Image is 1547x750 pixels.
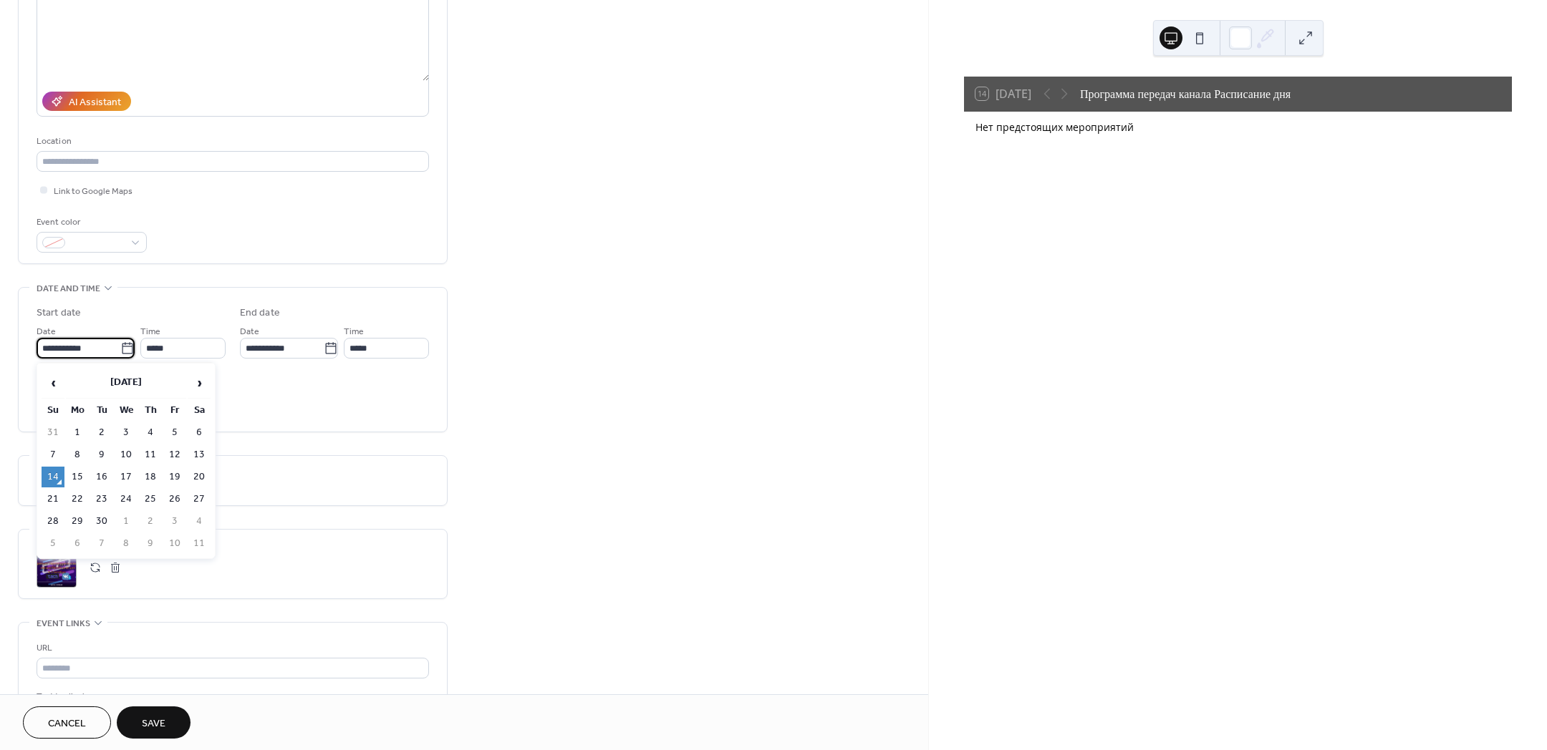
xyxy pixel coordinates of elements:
[140,324,160,339] span: Time
[142,716,165,731] span: Save
[139,422,162,443] td: 4
[37,324,56,339] span: Date
[37,281,100,296] span: Date and time
[115,489,138,510] td: 24
[42,511,64,532] td: 28
[163,400,186,421] th: Fr
[42,467,64,487] td: 14
[163,422,186,443] td: 5
[37,641,426,656] div: URL
[90,444,113,465] td: 9
[188,444,211,465] td: 13
[188,511,211,532] td: 4
[37,689,426,704] div: Text to display
[240,306,280,321] div: End date
[115,511,138,532] td: 1
[66,533,89,554] td: 6
[42,92,131,111] button: AI Assistant
[48,716,86,731] span: Cancel
[42,489,64,510] td: 21
[115,467,138,487] td: 17
[139,533,162,554] td: 9
[188,533,211,554] td: 11
[188,422,211,443] td: 6
[37,134,426,149] div: Location
[42,533,64,554] td: 5
[69,95,121,110] div: AI Assistant
[139,400,162,421] th: Th
[163,533,186,554] td: 10
[66,467,89,487] td: 15
[117,706,191,739] button: Save
[66,368,186,399] th: [DATE]
[90,422,113,443] td: 2
[139,511,162,532] td: 2
[54,184,132,199] span: Link to Google Maps
[139,467,162,487] td: 18
[188,400,211,421] th: Sa
[42,400,64,421] th: Su
[37,306,81,321] div: Start date
[66,511,89,532] td: 29
[66,400,89,421] th: Mo
[90,489,113,510] td: 23
[188,369,210,397] span: ›
[139,489,162,510] td: 25
[90,511,113,532] td: 30
[344,324,364,339] span: Time
[115,444,138,465] td: 10
[188,467,211,487] td: 20
[23,706,111,739] button: Cancel
[66,444,89,465] td: 8
[90,467,113,487] td: 16
[37,547,77,588] div: ;
[115,533,138,554] td: 8
[139,444,162,465] td: 11
[163,467,186,487] td: 19
[37,215,144,230] div: Event color
[975,120,1225,134] div: Нет предстоящих мероприятий
[163,489,186,510] td: 26
[90,400,113,421] th: Tu
[90,533,113,554] td: 7
[188,489,211,510] td: 27
[42,369,64,397] span: ‹
[115,422,138,443] td: 3
[240,324,259,339] span: Date
[66,422,89,443] td: 1
[1080,85,1291,102] div: Программа передач канала Расписание дня
[115,400,138,421] th: We
[37,616,90,631] span: Event links
[66,489,89,510] td: 22
[42,444,64,465] td: 7
[163,511,186,532] td: 3
[42,422,64,443] td: 31
[163,444,186,465] td: 12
